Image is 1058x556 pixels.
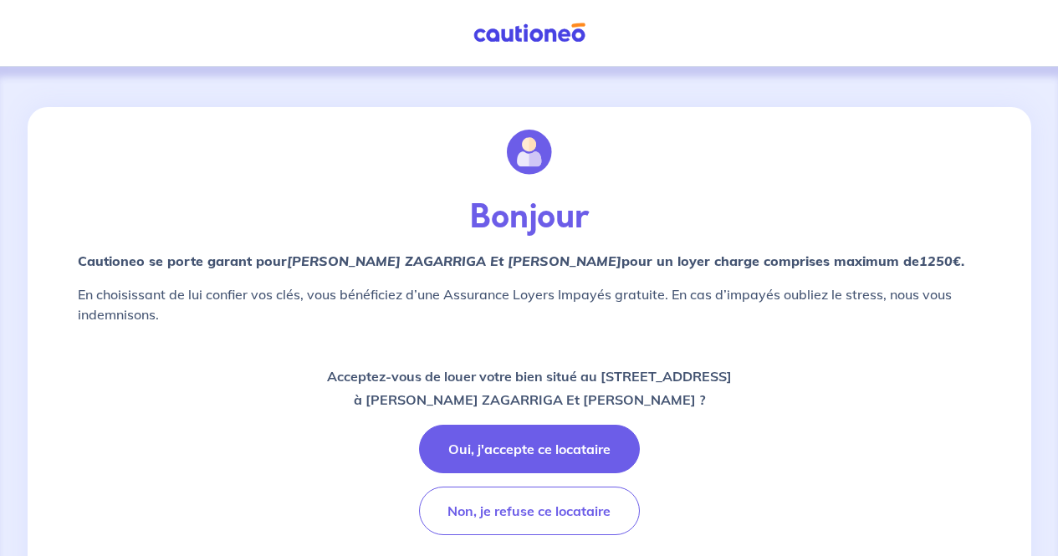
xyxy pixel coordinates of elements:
[327,365,732,411] p: Acceptez-vous de louer votre bien situé au [STREET_ADDRESS] à [PERSON_NAME] ZAGARRIGA Et [PERSON_...
[78,252,964,269] strong: Cautioneo se porte garant pour pour un loyer charge comprises maximum de .
[919,252,961,269] em: 1250€
[287,252,621,269] em: [PERSON_NAME] ZAGARRIGA Et [PERSON_NAME]
[78,197,981,237] p: Bonjour
[419,425,640,473] button: Oui, j'accepte ce locataire
[507,130,552,175] img: illu_account.svg
[78,284,981,324] p: En choisissant de lui confier vos clés, vous bénéficiez d’une Assurance Loyers Impayés gratuite. ...
[467,23,592,43] img: Cautioneo
[419,487,640,535] button: Non, je refuse ce locataire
